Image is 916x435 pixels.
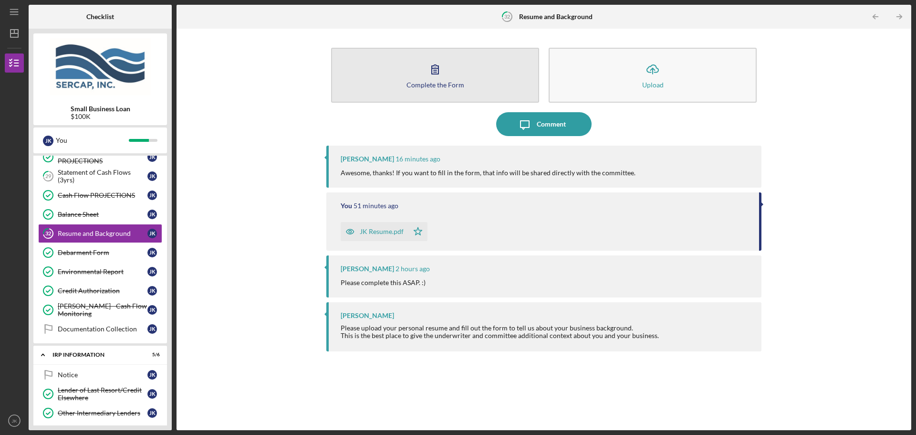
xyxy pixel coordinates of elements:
[58,191,147,199] div: Cash Flow PROJECTIONS
[58,409,147,417] div: Other Intermediary Lenders
[642,81,664,88] div: Upload
[38,167,162,186] a: 29Statement of Cash Flows (3yrs)JK
[341,324,659,332] div: Please upload your personal resume and fill out the form to tell us about your business background.
[147,408,157,418] div: J K
[496,112,592,136] button: Comment
[38,186,162,205] a: Cash Flow PROJECTIONSJK
[147,305,157,315] div: J K
[147,229,157,238] div: J K
[58,249,147,256] div: Debarment Form
[341,168,635,178] p: Awesome, thanks! If you want to fill in the form, that info will be shared directly with the comm...
[147,210,157,219] div: J K
[86,13,114,21] b: Checklist
[396,155,440,163] time: 2025-08-18 14:20
[147,191,157,200] div: J K
[38,319,162,339] a: Documentation CollectionJK
[341,312,394,319] div: [PERSON_NAME]
[537,112,566,136] div: Comment
[38,300,162,319] a: [PERSON_NAME] - Cash Flow MonitoringJK
[143,352,160,358] div: 5 / 6
[147,324,157,334] div: J K
[341,332,659,340] div: This is the best place to give the underwriter and committee additional context about you and you...
[147,267,157,276] div: J K
[519,13,593,21] b: Resume and Background
[38,262,162,281] a: Environmental ReportJK
[52,352,136,358] div: IRP Information
[147,248,157,257] div: J K
[549,48,757,103] button: Upload
[5,411,24,430] button: JK
[71,113,130,120] div: $100K
[341,155,394,163] div: [PERSON_NAME]
[33,38,167,95] img: Product logo
[58,169,147,184] div: Statement of Cash Flows (3yrs)
[38,403,162,423] a: Other Intermediary LendersJK
[71,105,130,113] b: Small Business Loan
[58,211,147,218] div: Balance Sheet
[45,231,51,237] tspan: 32
[38,224,162,243] a: 32Resume and BackgroundJK
[147,370,157,380] div: J K
[147,389,157,399] div: J K
[58,386,147,402] div: Lender of Last Resort/Credit Elsewhere
[341,265,394,273] div: [PERSON_NAME]
[56,132,129,149] div: You
[38,281,162,300] a: Credit AuthorizationJK
[38,148,162,167] a: Income Statement PROJECTIONSJK
[45,173,52,180] tspan: 29
[38,365,162,384] a: NoticeJK
[58,230,147,237] div: Resume and Background
[38,243,162,262] a: Debarment FormJK
[504,13,510,20] tspan: 32
[396,265,430,273] time: 2025-08-18 12:49
[341,202,352,210] div: You
[38,205,162,224] a: Balance SheetJK
[360,228,404,235] div: JK Resume.pdf
[58,268,147,276] div: Environmental Report
[58,287,147,295] div: Credit Authorization
[11,418,17,424] text: JK
[58,325,147,333] div: Documentation Collection
[147,152,157,162] div: J K
[354,202,398,210] time: 2025-08-18 13:45
[331,48,539,103] button: Complete the Form
[147,171,157,181] div: J K
[43,136,53,146] div: J K
[38,384,162,403] a: Lender of Last Resort/Credit ElsewhereJK
[341,222,427,241] button: JK Resume.pdf
[406,81,464,88] div: Complete the Form
[58,302,147,318] div: [PERSON_NAME] - Cash Flow Monitoring
[147,286,157,296] div: J K
[58,149,147,165] div: Income Statement PROJECTIONS
[58,371,147,379] div: Notice
[341,277,426,288] p: Please complete this ASAP. :)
